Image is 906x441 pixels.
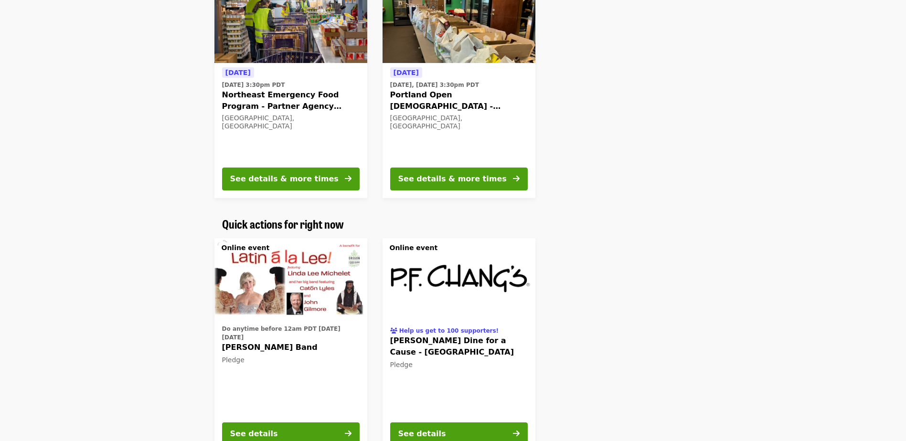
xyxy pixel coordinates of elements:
[390,327,397,334] i: users icon
[390,81,479,89] time: [DATE], [DATE] 3:30pm PDT
[390,335,528,358] span: [PERSON_NAME] Dine for a Cause - [GEOGRAPHIC_DATA]
[230,173,339,185] div: See details & more times
[345,429,352,438] i: arrow-right icon
[513,174,520,183] i: arrow-right icon
[390,89,528,112] span: Portland Open [DEMOGRAPHIC_DATA] - Partner Agency Support (16+)
[222,114,360,130] div: [GEOGRAPHIC_DATA], [GEOGRAPHIC_DATA]
[398,173,507,185] div: See details & more times
[214,217,692,231] div: Quick actions for right now
[383,238,535,318] img: PF Chang's Dine for a Cause - Hillsboro organized by Oregon Food Bank
[394,69,419,76] span: [DATE]
[222,342,360,353] span: [PERSON_NAME] Band
[222,244,270,252] span: Online event
[390,114,528,130] div: [GEOGRAPHIC_DATA], [GEOGRAPHIC_DATA]
[222,81,285,89] time: [DATE] 3:30pm PDT
[398,428,446,440] div: See details
[225,69,251,76] span: [DATE]
[222,217,344,231] a: Quick actions for right now
[222,89,360,112] span: Northeast Emergency Food Program - Partner Agency Support
[222,356,245,364] span: Pledge
[390,361,413,368] span: Pledge
[222,168,360,190] button: See details & more times
[345,174,352,183] i: arrow-right icon
[230,428,278,440] div: See details
[513,429,520,438] i: arrow-right icon
[390,244,438,252] span: Online event
[222,325,341,341] span: Do anytime before 12am PDT [DATE][DATE]
[222,215,344,232] span: Quick actions for right now
[214,238,367,318] img: Linda Lee Michelet Band organized by Oregon Food Bank
[390,168,528,190] button: See details & more times
[399,327,499,334] span: Help us get to 100 supporters!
